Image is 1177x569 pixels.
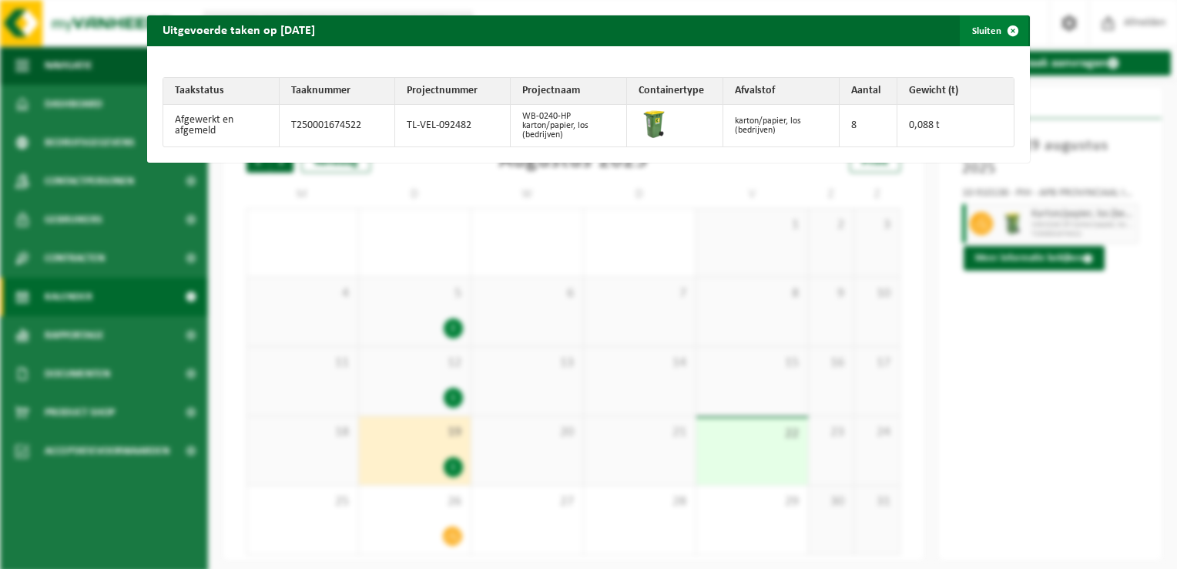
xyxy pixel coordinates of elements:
[840,78,897,105] th: Aantal
[395,78,511,105] th: Projectnummer
[511,78,627,105] th: Projectnaam
[147,15,330,45] h2: Uitgevoerde taken op [DATE]
[723,105,840,146] td: karton/papier, los (bedrijven)
[163,105,280,146] td: Afgewerkt en afgemeld
[960,15,1028,46] button: Sluiten
[511,105,627,146] td: WB-0240-HP karton/papier, los (bedrijven)
[627,78,723,105] th: Containertype
[163,78,280,105] th: Taakstatus
[897,78,1014,105] th: Gewicht (t)
[395,105,511,146] td: TL-VEL-092482
[897,105,1014,146] td: 0,088 t
[840,105,897,146] td: 8
[723,78,840,105] th: Afvalstof
[280,78,395,105] th: Taaknummer
[639,109,669,140] img: WB-0240-HPE-GN-50
[280,105,395,146] td: T250001674522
